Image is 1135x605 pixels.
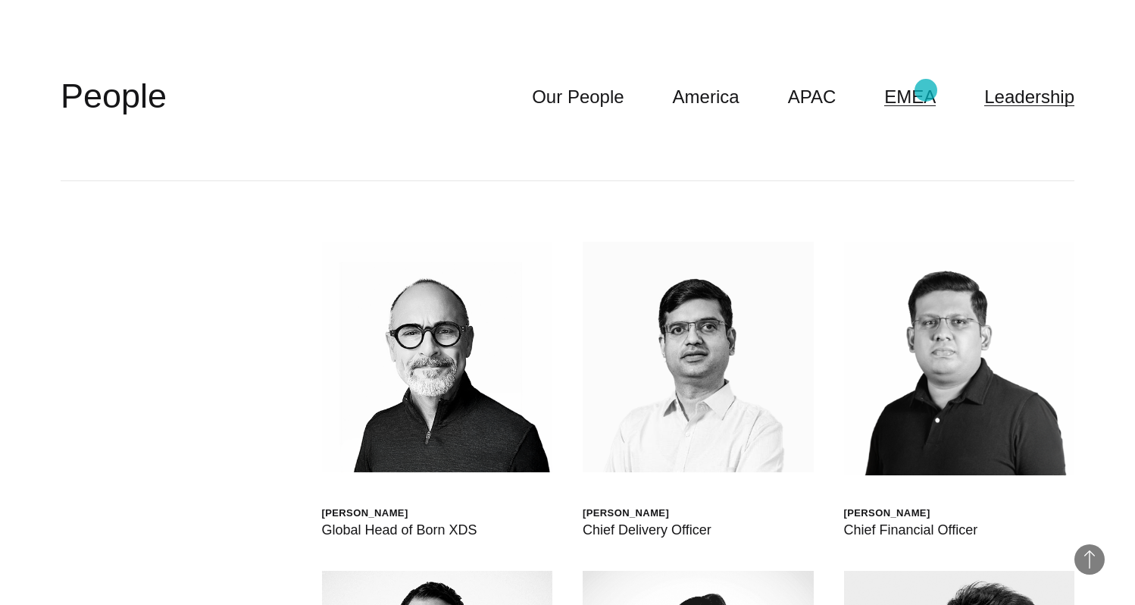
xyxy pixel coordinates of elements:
div: [PERSON_NAME] [322,506,477,519]
div: [PERSON_NAME] [583,506,711,519]
h2: People [61,74,167,119]
div: [PERSON_NAME] [844,506,978,519]
img: Bharat Dasari [844,242,1075,476]
button: Back to Top [1074,544,1105,575]
a: Our People [532,83,624,111]
img: Scott Sorokin [322,242,553,473]
a: APAC [788,83,836,111]
img: Shashank Tamotia [583,242,814,473]
div: Chief Delivery Officer [583,519,711,541]
a: Leadership [984,83,1074,111]
a: America [673,83,739,111]
div: Global Head of Born XDS [322,519,477,541]
a: EMEA [884,83,936,111]
div: Chief Financial Officer [844,519,978,541]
